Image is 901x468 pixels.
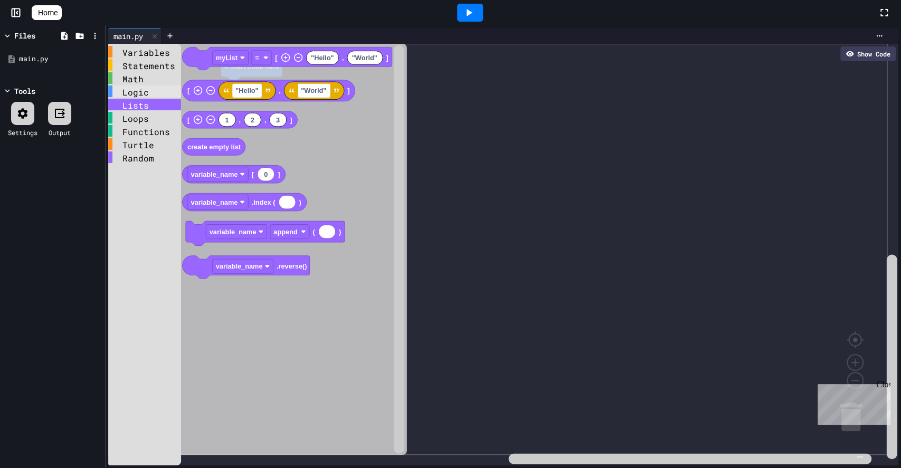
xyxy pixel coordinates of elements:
iframe: chat widget [813,380,890,425]
text: "World" [301,87,326,94]
div: Settings [8,128,37,137]
div: Output [49,128,71,137]
text: ) [299,198,301,206]
text: = [255,54,259,62]
text: 1 [225,116,229,124]
text: variable_name [191,170,238,178]
text: 2 [251,116,254,124]
div: Blockly Workspace [108,44,898,465]
text: myList [216,54,238,62]
text: , [264,116,267,124]
span: Home [38,7,58,18]
div: main.py [108,31,148,42]
iframe: chat widget [857,426,890,457]
div: main.py [19,54,101,64]
div: Chat with us now!Close [4,4,73,67]
div: Tools [14,85,35,97]
text: .index ( [252,198,276,206]
text: ] [347,87,349,94]
text: 0 [264,170,268,178]
text: 3 [276,116,280,124]
div: main.py [108,28,162,44]
text: variable_name [210,228,257,236]
text: .reverse() [277,262,307,270]
text: "World" [352,54,377,62]
a: Home [32,5,62,20]
text: ) [339,228,341,236]
text: ] [290,116,292,124]
text: variable_name [191,198,238,206]
text: variable_name [216,262,263,270]
text: , [239,116,241,124]
text: "Hello" [235,87,258,94]
text: [ [252,170,254,178]
text: ( [312,228,315,236]
text: , [279,87,281,94]
text: ] [386,54,388,62]
text: [ [275,54,278,62]
text: create empty list [187,143,241,151]
text: [ [187,87,190,94]
text: ] [278,170,280,178]
div: Files [14,30,35,41]
text: , [342,54,344,62]
text: [ [187,116,190,124]
div: Show Code [840,46,896,61]
text: append [273,228,298,236]
text: "Hello" [311,54,334,62]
